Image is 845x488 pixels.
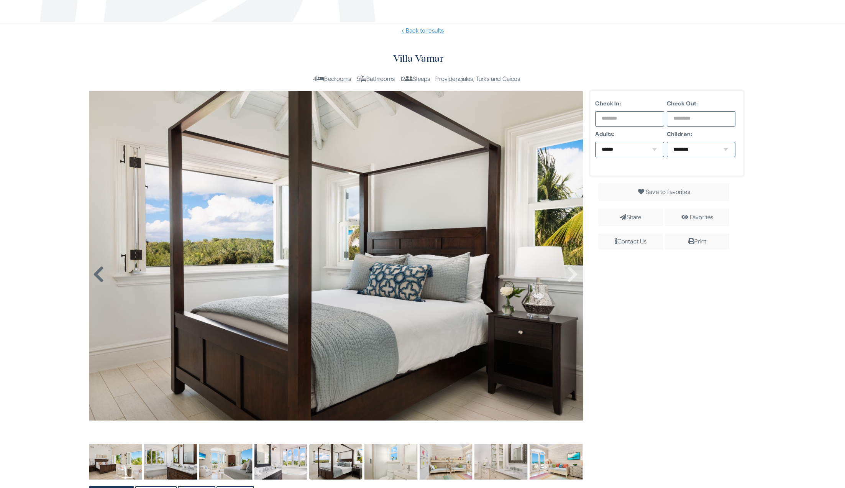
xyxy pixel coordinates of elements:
[530,444,583,479] img: f206fa09-1ea5-4235-97c4-124af2336161
[89,444,142,479] img: 43582b2e-2872-431c-b57a-1a6143654089
[254,444,307,479] img: 24aa42c1-ea2c-4e72-86d9-3fb3a43e5000
[313,75,351,83] span: 4 Bedrooms
[599,209,663,226] span: Share
[364,444,418,479] img: 468a5fbe-3697-4d36-8150-c5f92d1705bd
[599,233,663,250] span: Contact Us
[667,130,736,139] label: Children:
[89,51,748,66] h2: Villa Vamar
[668,237,726,246] div: Print
[144,444,197,479] img: c745edc5-9b1d-40ae-afe5-32366e2717f5
[595,99,664,108] label: Check In:
[474,444,528,479] img: e8bcda1a-1caa-47ae-acbf-b3cfea50ecb6
[400,75,430,83] span: 12 Sleeps
[199,444,252,479] img: 21789a33-3941-49cc-9263-9a0d88f030d6
[595,130,664,139] label: Adults:
[357,75,395,83] span: 5 Bathrooms
[55,26,791,35] a: < Back to results
[667,99,736,108] label: Check Out:
[309,444,363,479] img: 43680135-b31f-41ac-b429-cee89363680f
[435,75,520,83] span: Providenciales, Turks and Caicos
[690,213,713,221] a: Favorites
[646,188,690,196] span: Save to favorites
[419,444,473,479] img: a129d065-8fa0-4d12-8a13-476c8d19965c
